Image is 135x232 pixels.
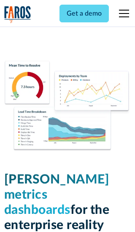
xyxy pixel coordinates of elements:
[4,6,31,23] a: home
[4,173,110,216] span: [PERSON_NAME] metrics dashboards
[114,3,131,24] div: menu
[4,6,31,23] img: Logo of the analytics and reporting company Faros.
[4,61,131,152] img: Dora Metrics Dashboard
[59,5,109,22] a: Get a demo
